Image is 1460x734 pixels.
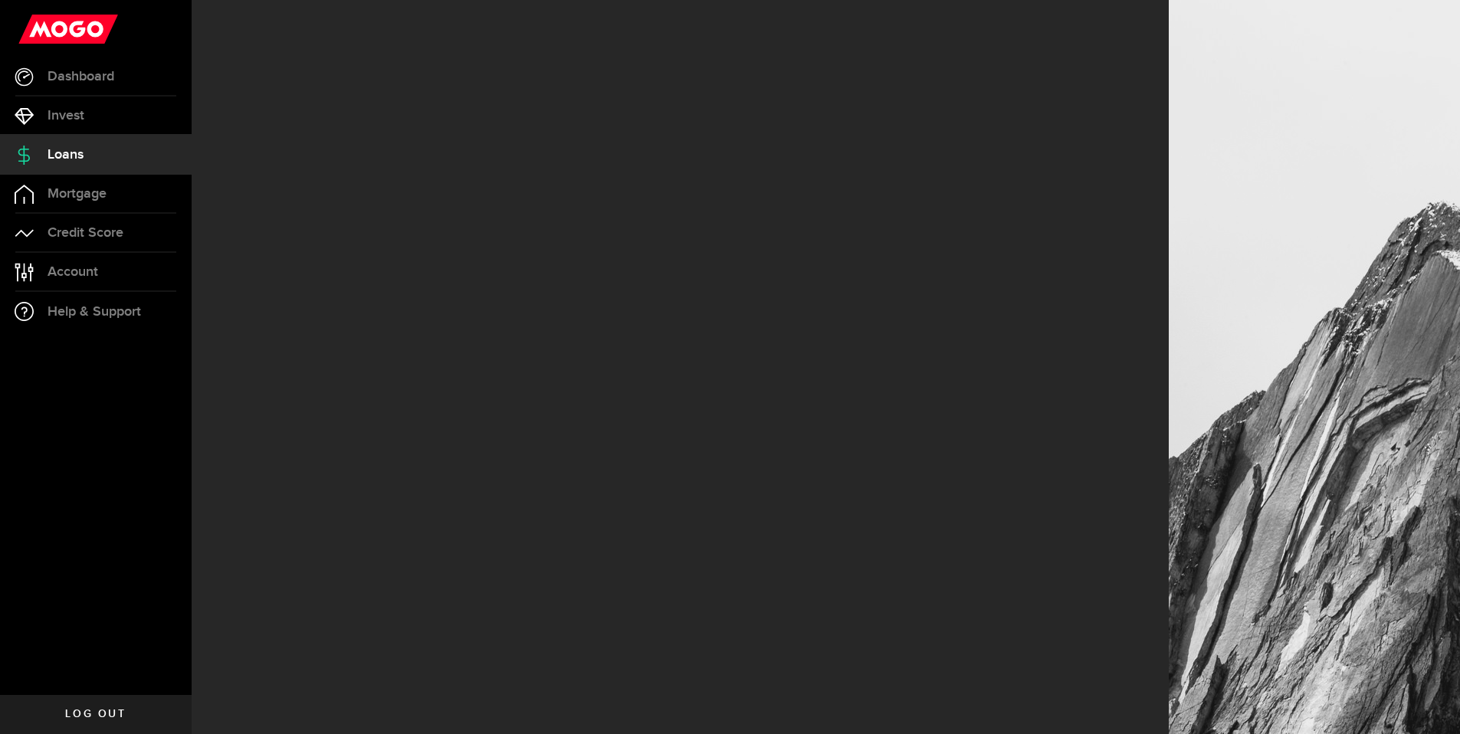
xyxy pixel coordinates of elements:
span: Invest [48,109,84,123]
button: Open LiveChat chat widget [12,6,58,52]
span: Log out [65,709,126,719]
span: Account [48,265,98,279]
span: Dashboard [48,70,114,84]
span: Help & Support [48,305,141,319]
span: Mortgage [48,187,107,201]
span: Loans [48,148,84,162]
span: Credit Score [48,226,123,240]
